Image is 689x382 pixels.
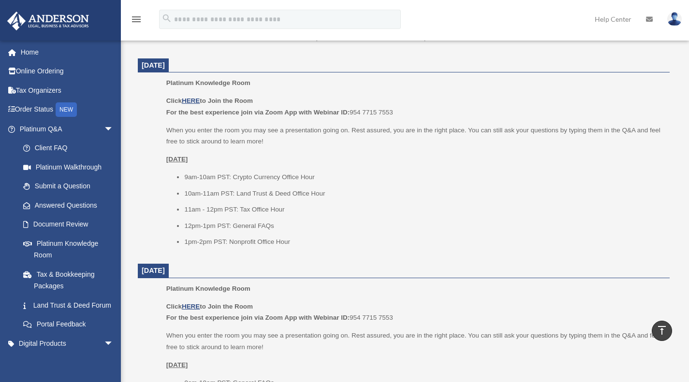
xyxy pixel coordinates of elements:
li: 12pm-1pm PST: General FAQs [184,220,663,232]
span: arrow_drop_down [104,119,123,139]
a: Client FAQ [14,139,128,158]
img: Anderson Advisors Platinum Portal [4,12,92,30]
i: search [161,13,172,24]
a: Home [7,42,128,62]
a: Answered Questions [14,196,128,215]
span: [DATE] [142,267,165,274]
a: Tax Organizers [7,81,128,100]
b: Click to Join the Room [166,97,253,104]
a: Submit a Question [14,177,128,196]
a: Portal Feedback [14,315,128,334]
a: Platinum Walkthrough [14,157,128,177]
p: When you enter the room you may see a presentation going on. Rest assured, you are in the right p... [166,125,663,147]
a: menu [131,17,142,25]
u: [DATE] [166,361,188,368]
li: 1pm-2pm PST: Nonprofit Office Hour [184,236,663,248]
li: 9am-10am PST: Crypto Currency Office Hour [184,171,663,183]
p: When you enter the room you may see a presentation going on. Rest assured, you are in the right p... [166,330,663,353]
div: NEW [56,102,77,117]
li: 11am - 12pm PST: Tax Office Hour [184,204,663,215]
a: HERE [182,97,200,104]
a: Online Ordering [7,62,128,81]
span: arrow_drop_down [104,334,123,354]
a: HERE [182,303,200,310]
span: Platinum Knowledge Room [166,79,250,86]
i: vertical_align_top [656,325,668,336]
a: Land Trust & Deed Forum [14,296,128,315]
a: Platinum Knowledge Room [14,234,123,265]
a: Platinum Q&Aarrow_drop_down [7,119,128,139]
span: [DATE] [142,61,165,69]
a: vertical_align_top [652,321,672,341]
p: 954 7715 7553 [166,95,663,118]
p: 954 7715 7553 [166,301,663,324]
a: Tax & Bookkeeping Packages [14,265,128,296]
b: Click to Join the Room [166,303,253,310]
b: For the best experience join via Zoom App with Webinar ID: [166,314,350,321]
a: Digital Productsarrow_drop_down [7,334,128,353]
span: Platinum Knowledge Room [166,285,250,292]
img: User Pic [667,12,682,26]
u: [DATE] [166,156,188,163]
li: 10am-11am PST: Land Trust & Deed Office Hour [184,188,663,199]
a: Order StatusNEW [7,100,128,120]
i: menu [131,14,142,25]
a: Document Review [14,215,128,234]
b: For the best experience join via Zoom App with Webinar ID: [166,109,350,116]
